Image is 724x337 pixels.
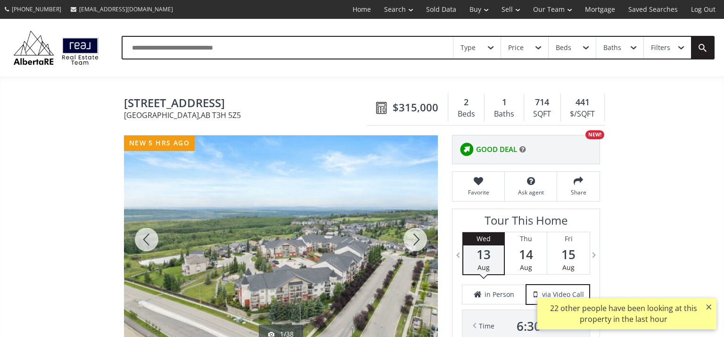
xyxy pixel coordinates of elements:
[547,232,590,245] div: Fri
[562,263,575,272] span: Aug
[529,107,556,121] div: SQFT
[477,263,490,272] span: Aug
[562,188,595,196] span: Share
[476,144,517,154] span: GOOD DEAL
[508,44,524,51] div: Price
[603,44,621,51] div: Baths
[489,107,518,121] div: Baths
[547,248,590,261] span: 15
[463,232,504,245] div: Wed
[457,140,476,159] img: rating icon
[517,320,541,333] span: 6 : 30
[124,135,195,151] div: new 5 hrs ago
[556,44,571,51] div: Beds
[542,303,705,325] div: 22 other people have been looking at this property in the last hour
[510,188,552,196] span: Ask agent
[12,5,61,13] span: [PHONE_NUMBER]
[461,44,476,51] div: Type
[520,263,532,272] span: Aug
[393,100,438,115] span: $315,000
[585,130,604,139] div: NEW!
[462,214,590,232] h3: Tour This Home
[463,248,504,261] span: 13
[701,298,716,315] button: ×
[9,28,103,67] img: Logo
[566,96,600,109] div: 441
[535,96,549,109] span: 714
[453,107,479,121] div: Beds
[479,320,573,333] div: Time PM
[505,232,547,245] div: Thu
[457,188,500,196] span: Favorite
[124,111,371,119] span: [GEOGRAPHIC_DATA] , AB T3H 5Z5
[651,44,670,51] div: Filters
[485,290,514,299] span: in Person
[124,97,371,111] span: 26 Val Gardena View SW #524
[566,107,600,121] div: $/SQFT
[453,96,479,109] div: 2
[489,96,518,109] div: 1
[505,248,547,261] span: 14
[66,0,178,18] a: [EMAIL_ADDRESS][DOMAIN_NAME]
[542,290,584,299] span: via Video Call
[79,5,173,13] span: [EMAIL_ADDRESS][DOMAIN_NAME]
